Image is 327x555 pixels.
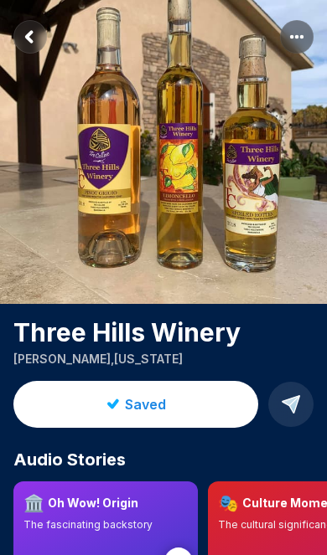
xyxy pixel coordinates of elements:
button: More options [280,20,314,54]
h3: Oh Wow! Origin [48,495,138,511]
h1: Three Hills Winery [13,317,314,347]
span: Saved [125,394,166,414]
button: Saved [13,381,258,428]
span: Audio Stories [13,448,126,471]
button: Return to previous page [13,20,47,54]
span: 🎭 [218,491,239,515]
p: [PERSON_NAME] , [US_STATE] [13,351,314,367]
p: The fascinating backstory [23,518,188,532]
span: 🏛️ [23,491,44,515]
